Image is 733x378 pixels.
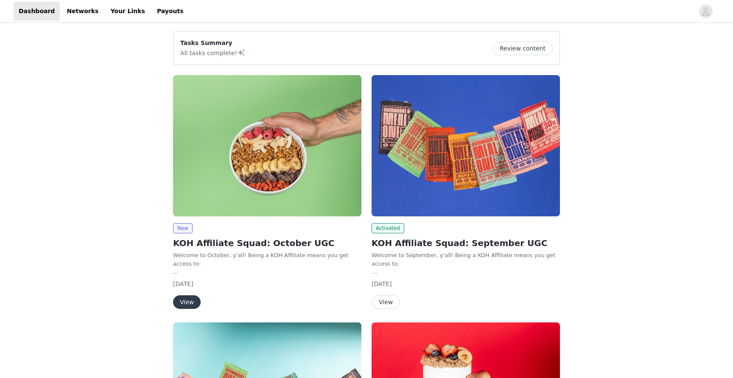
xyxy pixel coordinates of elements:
p: Tasks Summary [180,39,246,48]
a: Payouts [152,2,189,21]
p: All tasks complete! [180,48,246,58]
a: View [372,299,400,305]
h2: KOH Affiliate Squad: October UGC [173,237,361,249]
p: Welcome to September, y'all! Being a KOH Affiliate means you get access to: [372,251,560,268]
span: [DATE] [173,280,193,287]
button: View [372,295,400,309]
img: Kreatures of Habit [372,75,560,216]
p: Welcome to October, y'all! Being a KOH Affiliate means you get access to: [173,251,361,268]
a: Dashboard [14,2,60,21]
a: View [173,299,201,305]
div: avatar [702,5,710,18]
h2: KOH Affiliate Squad: September UGC [372,237,560,249]
span: [DATE] [372,280,392,287]
img: Kreatures of Habit [173,75,361,216]
span: Activated [372,223,404,233]
button: View [173,295,201,309]
button: Review content [492,42,553,55]
a: Your Links [105,2,150,21]
a: Networks [62,2,104,21]
span: New [173,223,193,233]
